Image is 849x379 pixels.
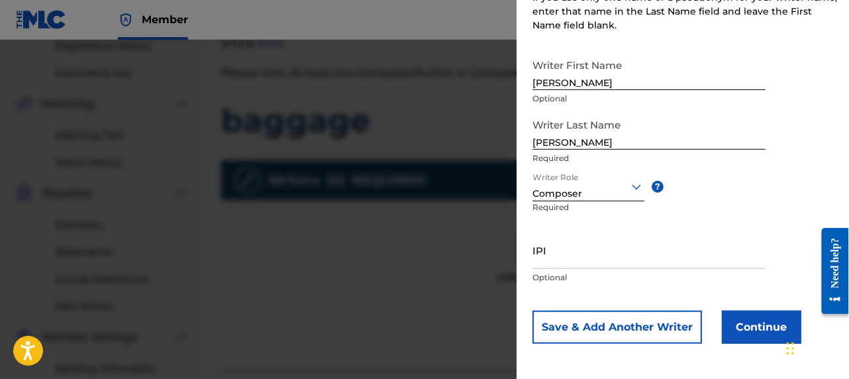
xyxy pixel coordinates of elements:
[722,311,801,344] button: Continue
[532,152,766,164] p: Required
[142,12,188,27] span: Member
[532,311,702,344] button: Save & Add Another Writer
[783,315,849,379] iframe: Chat Widget
[118,12,134,28] img: Top Rightsholder
[787,329,795,368] div: Drag
[652,181,664,193] span: ?
[16,10,67,29] img: MLC Logo
[532,201,584,231] p: Required
[532,272,766,284] p: Optional
[532,93,766,105] p: Optional
[812,217,849,324] iframe: Resource Center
